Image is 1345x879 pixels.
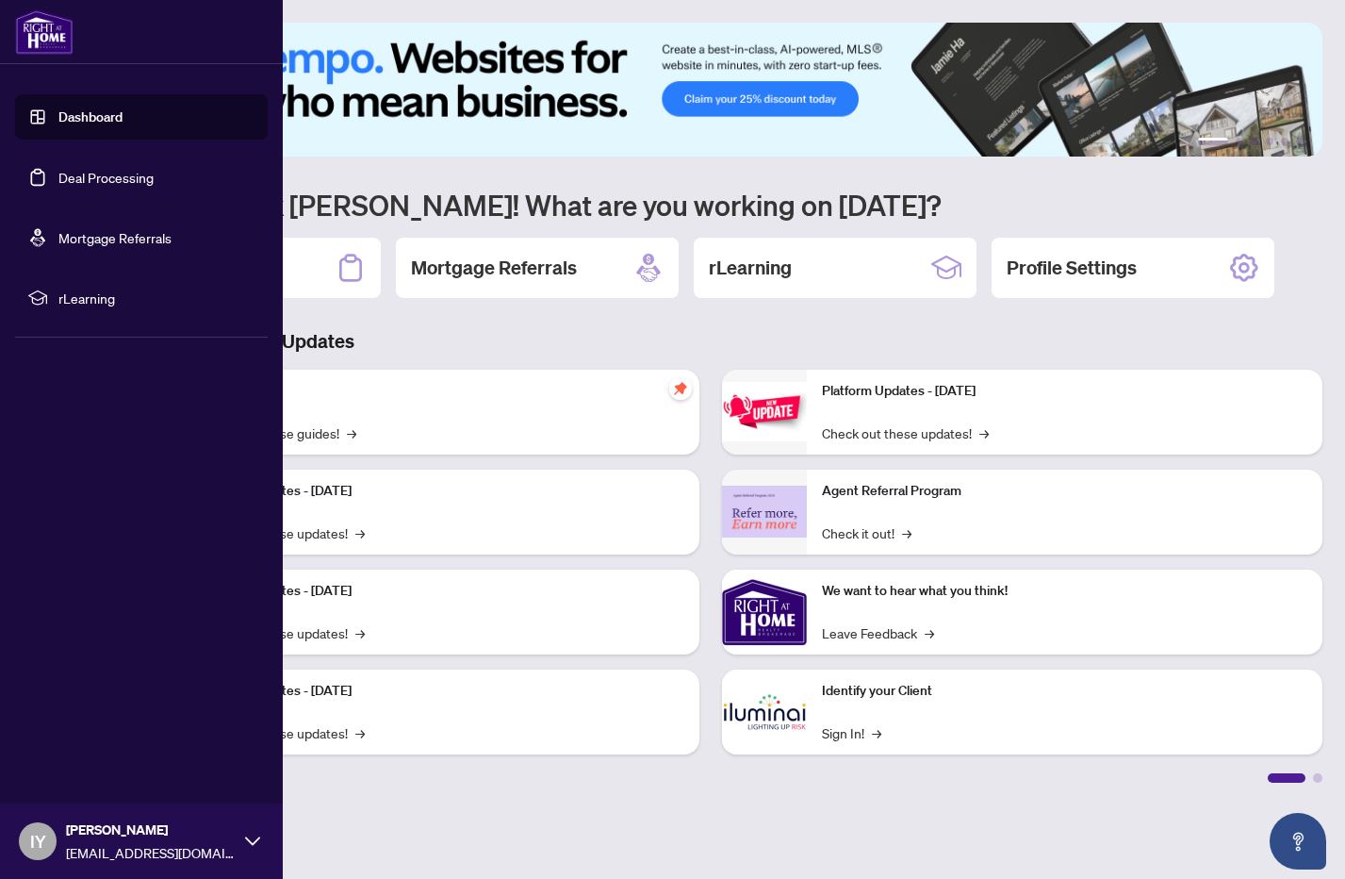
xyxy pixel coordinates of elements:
p: Platform Updates - [DATE] [198,481,684,502]
h2: Profile Settings [1007,255,1137,281]
p: We want to hear what you think! [822,581,1308,602]
a: Check it out!→ [822,522,911,543]
img: Slide 0 [98,23,1322,157]
button: Open asap [1270,813,1326,870]
button: 4 [1266,138,1273,145]
span: → [872,722,881,743]
span: → [902,522,911,543]
button: 3 [1251,138,1258,145]
span: → [347,423,356,443]
span: → [979,423,989,443]
p: Platform Updates - [DATE] [198,581,684,602]
span: rLearning [58,288,254,308]
img: Identify your Client [722,670,807,755]
p: Self-Help [198,381,684,402]
h2: Mortgage Referrals [411,255,577,281]
a: Mortgage Referrals [58,229,172,246]
a: Deal Processing [58,169,154,186]
img: Platform Updates - June 23, 2025 [722,382,807,441]
span: → [355,622,365,643]
button: 1 [1198,138,1228,145]
a: Dashboard [58,108,123,125]
img: logo [15,9,74,55]
button: 5 [1281,138,1288,145]
span: IY [30,828,46,854]
span: → [355,722,365,743]
h3: Brokerage & Industry Updates [98,328,1322,355]
button: 2 [1236,138,1243,145]
span: [EMAIL_ADDRESS][DOMAIN_NAME] [66,842,236,863]
h2: rLearning [709,255,792,281]
span: [PERSON_NAME] [66,820,236,840]
span: pushpin [669,377,692,400]
p: Identify your Client [822,681,1308,702]
img: We want to hear what you think! [722,570,807,655]
button: 6 [1296,138,1304,145]
p: Platform Updates - [DATE] [198,681,684,702]
span: → [925,622,934,643]
a: Check out these updates!→ [822,423,989,443]
span: → [355,522,365,543]
p: Agent Referral Program [822,481,1308,502]
a: Sign In!→ [822,722,881,743]
p: Platform Updates - [DATE] [822,381,1308,402]
a: Leave Feedback→ [822,622,934,643]
h1: Welcome back [PERSON_NAME]! What are you working on [DATE]? [98,187,1322,223]
img: Agent Referral Program [722,486,807,538]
